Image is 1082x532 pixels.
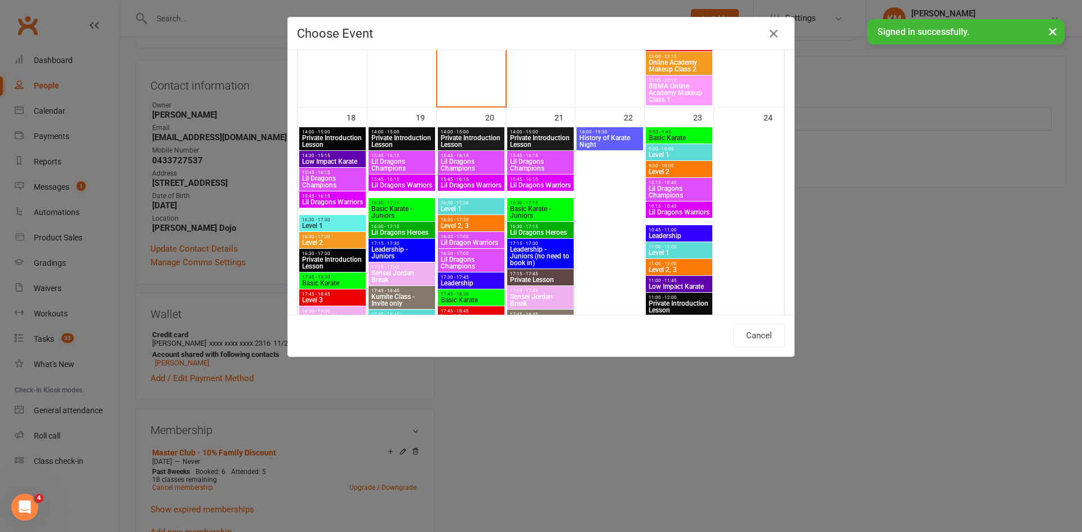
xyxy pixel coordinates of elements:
span: Kumite Class - Invite only [371,293,433,307]
span: 15:45 - 16:15 [301,170,363,175]
span: Lil Dragons Heroes [509,229,571,236]
span: 18:30 - 19:00 [301,309,363,314]
span: Online Academy Makeup Class 2 [648,59,710,73]
span: 15:45 - 16:15 [301,194,363,199]
span: 14:00 - 15:00 [301,129,363,135]
span: Leadership - Juniors [371,246,433,260]
span: 17:30 - 17:45 [440,275,502,280]
span: Low Impact Karate [648,283,710,290]
span: Level 3 [440,314,502,320]
span: 11:00 - 11:45 [648,278,710,283]
span: 10:15 - 10:45 [648,180,710,185]
span: Sensei Jordan Break [301,314,363,327]
span: Private Introduction Lesson [648,300,710,314]
span: Level 1 [440,205,502,212]
span: 10:45 - 11:00 [648,227,710,233]
span: Lil Dragons Champions [440,256,502,270]
span: 15:45 - 16:15 [371,177,433,182]
span: 16:30 - 17:30 [440,200,502,205]
div: 21 [555,108,575,126]
button: Cancel [733,324,785,347]
span: Level 3 [301,297,363,303]
span: Basic Karate [440,297,502,303]
span: Level 1 [648,249,710,256]
span: BBMA Online Academy Makeup Class 1 [648,83,710,103]
span: 11:00 - 12:00 [648,295,710,300]
span: 14:00 - 15:00 [509,129,571,135]
span: 15:45 - 16:15 [440,177,502,182]
span: 16:30 - 17:00 [440,234,502,239]
span: Leadership [648,233,710,239]
span: 18:00 - 19:30 [579,129,641,135]
span: Lil Dragons Warriors [509,182,571,189]
span: 10:15 - 10:45 [648,204,710,209]
span: 17:45 - 18:30 [301,275,363,280]
div: 18 [347,108,367,126]
span: 17:45 - 18:45 [440,309,502,314]
span: 16:30 - 17:00 [440,251,502,256]
span: Level 1 [648,151,710,158]
span: Lil Dragons Warriors [301,199,363,205]
span: 23:05 - 23:10 [648,78,710,83]
span: 16:30 - 17:30 [301,251,363,256]
span: 16:30 - 17:30 [301,234,363,239]
span: 15:45 - 16:15 [509,177,571,182]
span: 23:00 - 23:15 [648,54,710,59]
span: 16:30 - 17:30 [440,217,502,222]
span: 17:15 - 17:30 [509,241,571,246]
span: Basic Karate [301,280,363,287]
span: 17:45 - 18:45 [371,288,433,293]
span: 14:00 - 15:00 [371,129,433,135]
span: Level 1 [301,222,363,229]
span: 16:30 - 17:15 [371,224,433,229]
span: 15:45 - 16:15 [440,153,502,158]
span: Lil Dragons Champions [440,158,502,172]
span: 9:00 - 9:45 [648,129,710,135]
span: Level 2 [648,168,710,175]
span: Lil Dragons Champions [301,175,363,189]
div: 20 [485,108,505,126]
span: 17:45 - 18:45 [371,312,433,317]
span: 11:00 - 12:00 [648,261,710,266]
span: 9:00 - 10:00 [648,163,710,168]
span: 17:15 - 17:45 [509,288,571,293]
span: 14:00 - 15:00 [440,129,502,135]
div: 19 [416,108,436,126]
span: Private Introduction Lesson [301,256,363,270]
span: 17:15 - 17:30 [371,241,433,246]
div: 22 [624,108,644,126]
span: Private Lesson [509,276,571,283]
span: Lil Dragons Champions [371,158,433,172]
span: 17:15 - 17:45 [371,265,433,270]
iframe: Intercom live chat [11,494,38,521]
span: 17:45 - 18:30 [440,292,502,297]
span: Basic Karate - Juniors [509,205,571,219]
span: Lil Dragons Warriors [648,209,710,216]
span: Lil Dragons Warriors [371,182,433,189]
span: Lil Dragons Warriors [440,182,502,189]
span: Lil Dragons Champions [509,158,571,172]
span: 16:30 - 17:15 [509,224,571,229]
span: Private Introduction Lesson [371,135,433,148]
button: × [1043,19,1063,43]
span: 9:00 - 10:00 [648,146,710,151]
span: 16:30 - 17:30 [301,217,363,222]
span: 15:45 - 16:15 [371,153,433,158]
span: Lil Dragon Warriors [440,239,502,246]
span: Level 2, 3 [648,266,710,273]
span: Lil Dragons Champions [648,185,710,199]
span: Basic Karate [648,135,710,141]
span: 17:45 - 18:45 [301,292,363,297]
span: 14:30 - 15:15 [301,153,363,158]
span: History of Karate Night [579,135,641,148]
span: 16:30 - 17:15 [509,200,571,205]
span: Private Introduction Lesson [509,135,571,148]
span: Level 2, 3 [440,222,502,229]
span: Sensei Jordan Break [371,270,433,283]
span: 16:30 - 17:15 [371,200,433,205]
span: Sensei Jordan Break [509,293,571,307]
span: Lil Dragons Heroes [371,229,433,236]
span: 4 [34,494,43,503]
span: Private Introduction Lesson [301,135,363,148]
span: 17:45 - 18:45 [509,312,571,317]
